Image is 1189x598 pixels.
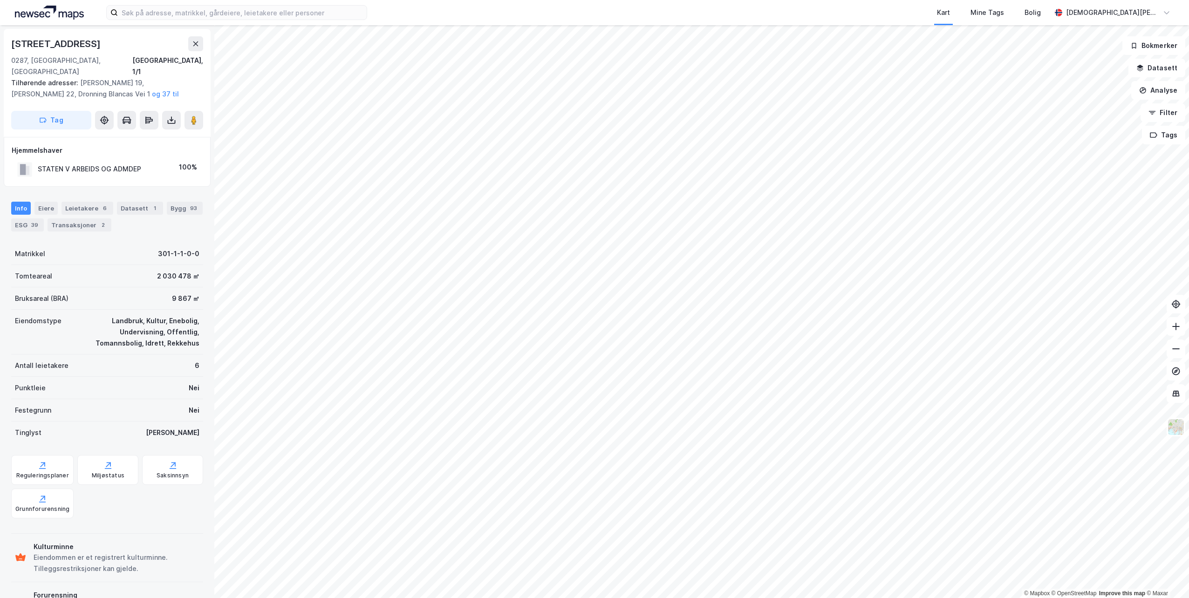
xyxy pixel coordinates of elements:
div: 6 [100,204,109,213]
button: Analyse [1131,81,1185,100]
div: Grunnforurensning [15,505,69,513]
div: Mine Tags [970,7,1004,18]
div: 2 [98,220,108,230]
button: Tag [11,111,91,129]
div: Datasett [117,202,163,215]
div: Leietakere [61,202,113,215]
div: Kulturminne [34,541,199,552]
div: Miljøstatus [92,472,124,479]
div: Nei [189,382,199,394]
button: Bokmerker [1122,36,1185,55]
div: Antall leietakere [15,360,68,371]
div: Saksinnsyn [157,472,189,479]
div: Eiere [34,202,58,215]
div: 2 030 478 ㎡ [157,271,199,282]
div: 100% [179,162,197,173]
div: 93 [188,204,199,213]
div: Tomteareal [15,271,52,282]
div: Bolig [1025,7,1041,18]
div: Info [11,202,31,215]
div: ESG [11,218,44,231]
img: logo.a4113a55bc3d86da70a041830d287a7e.svg [15,6,84,20]
iframe: Chat Widget [1142,553,1189,598]
img: Z [1167,418,1185,436]
div: STATEN V ARBEIDS OG ADMDEP [38,163,141,175]
div: Kart [937,7,950,18]
span: Tilhørende adresser: [11,79,80,87]
div: Nei [189,405,199,416]
input: Søk på adresse, matrikkel, gårdeiere, leietakere eller personer [118,6,367,20]
div: Punktleie [15,382,46,394]
div: Eiendomstype [15,315,61,326]
div: 301-1-1-0-0 [158,248,199,259]
div: 6 [195,360,199,371]
div: Bygg [167,202,203,215]
div: Bruksareal (BRA) [15,293,68,304]
div: 1 [150,204,159,213]
div: Landbruk, Kultur, Enebolig, Undervisning, Offentlig, Tomannsbolig, Idrett, Rekkehus [73,315,199,349]
div: Reguleringsplaner [16,472,69,479]
button: Filter [1141,103,1185,122]
button: Datasett [1128,59,1185,77]
button: Tags [1142,126,1185,144]
div: 0287, [GEOGRAPHIC_DATA], [GEOGRAPHIC_DATA] [11,55,132,77]
div: [GEOGRAPHIC_DATA], 1/1 [132,55,203,77]
div: 9 867 ㎡ [172,293,199,304]
div: 39 [29,220,40,230]
div: Matrikkel [15,248,45,259]
a: OpenStreetMap [1052,590,1097,597]
a: Mapbox [1024,590,1050,597]
div: Festegrunn [15,405,51,416]
div: [DEMOGRAPHIC_DATA][PERSON_NAME] [1066,7,1159,18]
div: Eiendommen er et registrert kulturminne. Tilleggsrestriksjoner kan gjelde. [34,552,199,574]
div: Transaksjoner [48,218,111,231]
div: [STREET_ADDRESS] [11,36,102,51]
a: Improve this map [1099,590,1145,597]
div: [PERSON_NAME] [146,427,199,438]
div: [PERSON_NAME] 19, [PERSON_NAME] 22, Dronning Blancas Vei 1 [11,77,196,100]
div: Tinglyst [15,427,41,438]
div: Hjemmelshaver [12,145,203,156]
